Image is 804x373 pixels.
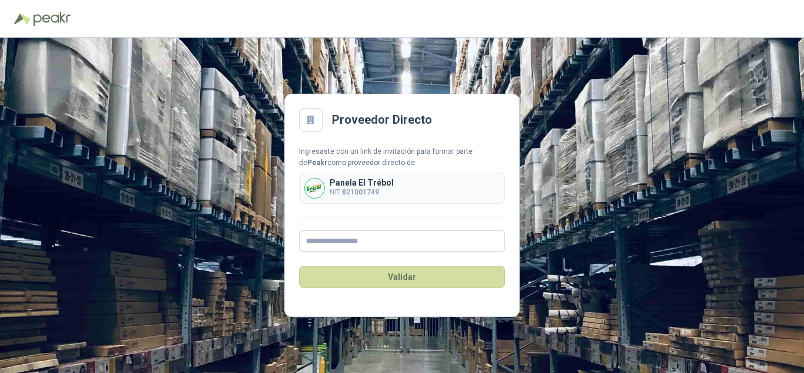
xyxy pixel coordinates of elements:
img: Logo [14,13,31,25]
p: NIT [330,187,394,198]
button: Validar [299,266,505,288]
b: 821001749 [342,188,379,196]
b: Peakr [307,159,327,167]
img: Peakr [33,12,71,26]
h2: Proveedor Directo [332,111,432,129]
img: Company Logo [305,179,324,198]
p: Panela El Trébol [330,179,394,187]
div: Ingresaste con un link de invitación para formar parte de como proveedor directo de: [299,146,505,169]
